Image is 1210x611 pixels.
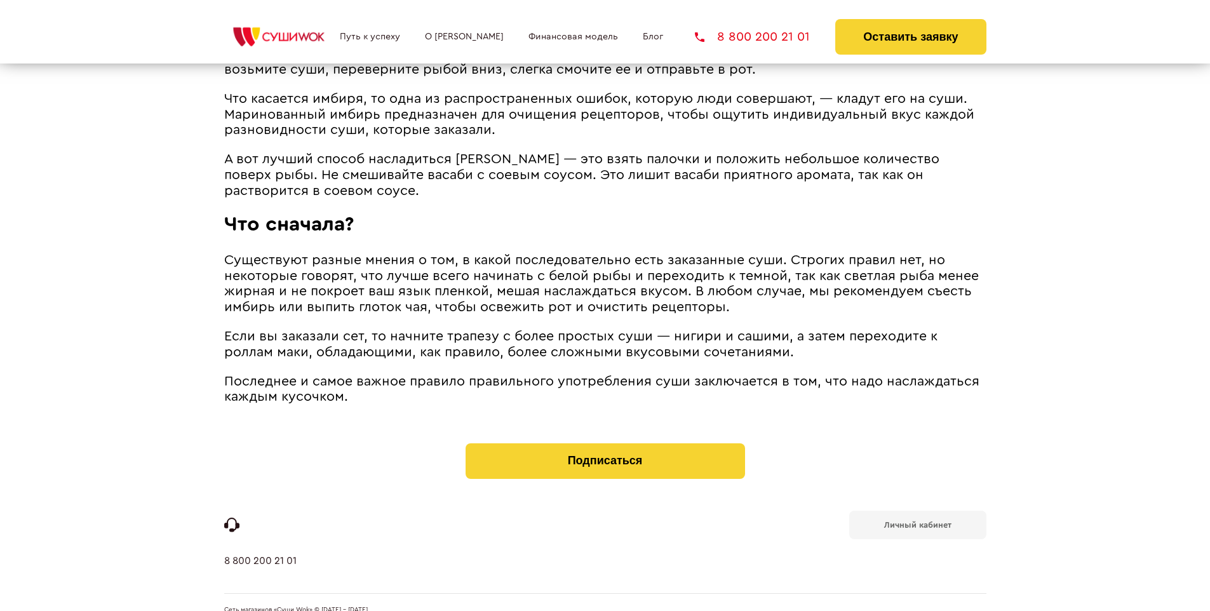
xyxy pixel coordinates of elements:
[849,511,986,539] a: Личный кабинет
[224,92,974,137] span: Что касается имбиря, то одна из распространенных ошибок, которую люди совершают, ― кладут его на ...
[695,30,810,43] a: 8 800 200 21 01
[340,32,400,42] a: Путь к успеху
[224,152,939,197] span: А вот лучший способ насладиться [PERSON_NAME] ― это взять палочки и положить небольшое количество...
[425,32,504,42] a: О [PERSON_NAME]
[224,555,297,593] a: 8 800 200 21 01
[224,253,979,314] span: Существуют разные мнения о том, в какой последовательно есть заказанные суши. Строгих правил нет,...
[528,32,618,42] a: Финансовая модель
[717,30,810,43] span: 8 800 200 21 01
[224,375,979,404] span: Последнее и самое важное правило правильного употребления суши заключается в том, что надо наслаж...
[224,330,938,359] span: Если вы заказали сет, то начните трапезу с более простых суши ― нигири и сашими, а затем переходи...
[835,19,986,55] button: Оставить заявку
[224,214,354,234] span: Что сначала?
[466,443,745,479] button: Подписаться
[884,521,951,529] b: Личный кабинет
[643,32,663,42] a: Блог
